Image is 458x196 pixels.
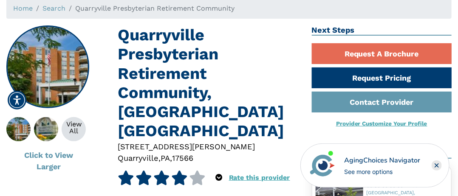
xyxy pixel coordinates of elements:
div: AgingChoices Navigator [344,155,420,165]
span: PA [161,154,170,162]
div: Popover trigger [215,171,222,185]
a: Rate this provider [229,174,290,182]
span: Quarryville [118,154,158,162]
div: See more options [344,167,420,176]
img: avatar [308,151,337,180]
img: About Quarryville Presbyterian Retirement Community, Quarryville PA [25,117,68,141]
div: Accessibility Menu [8,91,26,109]
div: Close [432,160,442,171]
img: Quarryville Presbyterian Retirement Community, Quarryville PA [7,26,89,108]
a: Request A Brochure [312,43,452,64]
a: Provider Customize Your Profile [336,120,427,127]
a: Search [42,4,65,12]
h1: Quarryville Presbyterian Retirement Community, [GEOGRAPHIC_DATA] [GEOGRAPHIC_DATA] [118,25,299,141]
span: Quarryville Presbyterian Retirement Community [75,4,235,12]
div: 17566 [172,152,193,164]
a: Contact Provider [312,92,452,112]
div: View All [62,121,86,134]
h2: Next Steps [312,25,452,36]
button: Click to View Larger [6,145,91,177]
div: [STREET_ADDRESS][PERSON_NAME] [118,141,299,152]
span: , [158,154,161,162]
a: Home [13,4,33,12]
a: Request Pricing [312,67,452,88]
span: , [170,154,172,162]
div: 4.8 [408,182,419,188]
